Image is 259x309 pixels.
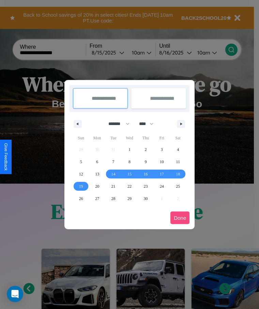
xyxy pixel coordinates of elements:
button: 11 [170,156,186,168]
button: 8 [121,156,137,168]
span: 29 [127,192,132,205]
button: 21 [105,180,121,192]
button: 4 [170,143,186,156]
span: 28 [111,192,116,205]
button: 2 [138,143,154,156]
span: 2 [144,143,147,156]
span: 17 [160,168,164,180]
span: 20 [95,180,99,192]
span: Sun [73,133,89,143]
button: Done [170,212,189,224]
span: Wed [121,133,137,143]
div: Open Intercom Messenger [7,286,23,302]
button: 7 [105,156,121,168]
button: 12 [73,168,89,180]
span: 25 [176,180,180,192]
button: 22 [121,180,137,192]
button: 17 [154,168,170,180]
button: 16 [138,168,154,180]
span: Sat [170,133,186,143]
span: 27 [95,192,99,205]
button: 18 [170,168,186,180]
span: 24 [160,180,164,192]
span: Fri [154,133,170,143]
button: 19 [73,180,89,192]
button: 24 [154,180,170,192]
button: 5 [73,156,89,168]
button: 27 [89,192,105,205]
button: 30 [138,192,154,205]
span: Thu [138,133,154,143]
span: 7 [112,156,115,168]
span: 4 [177,143,179,156]
button: 20 [89,180,105,192]
button: 15 [121,168,137,180]
button: 23 [138,180,154,192]
span: 16 [143,168,148,180]
span: 14 [111,168,116,180]
button: 28 [105,192,121,205]
button: 25 [170,180,186,192]
span: 6 [96,156,98,168]
div: Give Feedback [3,143,8,171]
span: 13 [95,168,99,180]
span: 19 [79,180,83,192]
span: 8 [128,156,131,168]
span: 15 [127,168,132,180]
span: 11 [176,156,180,168]
button: 3 [154,143,170,156]
span: Mon [89,133,105,143]
span: 22 [127,180,132,192]
span: 23 [143,180,148,192]
span: 18 [176,168,180,180]
span: 10 [160,156,164,168]
span: Tue [105,133,121,143]
span: 21 [111,180,116,192]
span: 3 [161,143,163,156]
button: 13 [89,168,105,180]
button: 14 [105,168,121,180]
button: 29 [121,192,137,205]
span: 12 [79,168,83,180]
button: 10 [154,156,170,168]
button: 1 [121,143,137,156]
span: 5 [80,156,82,168]
span: 9 [144,156,147,168]
span: 1 [128,143,131,156]
span: 30 [143,192,148,205]
button: 26 [73,192,89,205]
button: 6 [89,156,105,168]
button: 9 [138,156,154,168]
span: 26 [79,192,83,205]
